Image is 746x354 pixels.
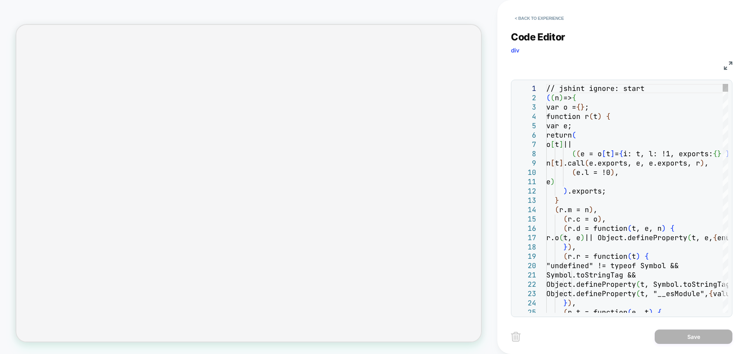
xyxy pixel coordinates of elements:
div: 17 [515,233,536,242]
div: 14 [515,205,536,214]
span: { [657,308,662,317]
div: 8 [515,149,536,159]
span: ( [555,205,559,214]
span: ( [572,168,576,177]
span: ( [572,149,576,158]
span: ( [636,280,640,289]
span: ( [585,159,589,167]
span: t [555,159,559,167]
div: 16 [515,224,536,233]
span: ) [589,205,593,214]
span: function r [546,112,589,121]
span: n [546,159,551,167]
div: 21 [515,270,536,280]
span: ) [649,308,653,317]
span: e.exports, e, e.exports, r [589,159,700,167]
span: e.l = !0 [576,168,610,177]
span: { [645,252,649,261]
span: t [593,112,598,121]
div: 11 [515,177,536,187]
div: 1 [515,84,536,93]
span: ) [563,187,568,195]
span: ) [559,93,563,102]
span: , [572,298,576,307]
span: || [563,140,572,149]
span: ( [563,308,568,317]
span: ( [576,149,580,158]
span: Symbol.toStringTag && [546,270,636,279]
span: ( [563,214,568,223]
div: 15 [515,214,536,224]
span: ( [589,112,593,121]
span: .call [563,159,585,167]
span: ) [636,252,640,261]
span: r.o [546,233,559,242]
span: { [576,103,580,112]
span: ( [636,289,640,298]
div: 9 [515,159,536,168]
span: t, e, n [632,224,662,233]
span: "undefined" != typeof Symbol && [546,261,679,270]
span: t, Symbol.toStringTag, [640,280,734,289]
div: 23 [515,289,536,298]
span: { [619,149,623,158]
span: r.r = function [568,252,627,261]
span: ; [585,103,589,112]
img: delete [511,332,521,342]
span: ) [598,214,602,223]
div: 4 [515,112,536,121]
span: ) [598,112,602,121]
span: , [593,205,598,214]
div: 7 [515,140,536,149]
span: ( [546,93,551,102]
span: ( [627,252,632,261]
span: r.m = n [559,205,589,214]
span: => [563,93,572,102]
span: t, e [563,233,580,242]
span: ( [559,233,563,242]
div: 18 [515,242,536,252]
span: ) [700,159,704,167]
span: n [555,93,559,102]
div: 5 [515,121,536,131]
span: e [546,177,551,186]
span: = [615,149,619,158]
span: } [563,242,568,251]
span: Code Editor [511,31,565,43]
span: ] [559,140,563,149]
span: , [615,168,619,177]
span: t [555,140,559,149]
span: t [632,252,636,261]
span: ( [687,233,692,242]
span: ( [563,224,568,233]
span: ) [580,233,585,242]
span: } [555,196,559,205]
span: o [546,140,551,149]
span: { [713,233,717,242]
span: Object.defineProperty [546,280,636,289]
span: .exports; [568,187,606,195]
span: ] [559,159,563,167]
div: 2 [515,93,536,103]
span: ) [568,298,572,307]
span: t [606,149,610,158]
span: r.d = function [568,224,627,233]
span: e, t [632,308,649,317]
span: { [606,112,610,121]
span: [ [551,140,555,149]
div: 20 [515,261,536,270]
span: [ [602,149,606,158]
div: 22 [515,280,536,289]
span: return [546,131,572,140]
span: ] [610,149,615,158]
span: { [572,93,576,102]
span: { [713,149,717,158]
span: { [670,224,675,233]
img: fullscreen [724,61,732,70]
div: 6 [515,131,536,140]
span: ( [627,308,632,317]
span: ) [662,224,666,233]
span: , [572,242,576,251]
span: } [717,149,722,158]
span: ) [610,168,615,177]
